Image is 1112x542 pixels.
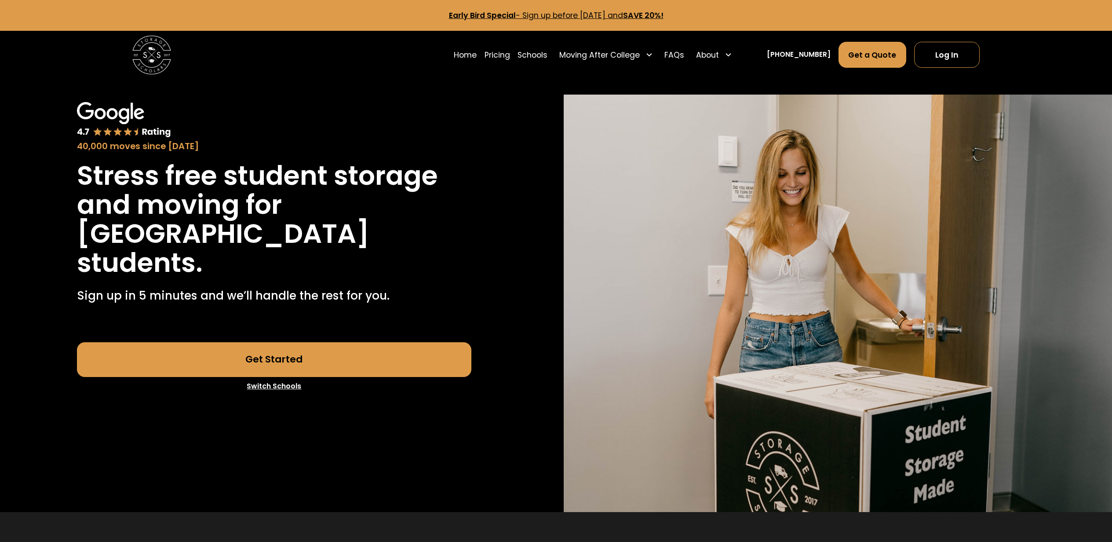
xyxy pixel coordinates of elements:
[132,36,171,74] img: Storage Scholars main logo
[449,10,516,21] strong: Early Bird Special
[564,95,1112,513] img: Storage Scholars will have everything waiting for you in your room when you arrive to campus.
[77,140,472,153] div: 40,000 moves since [DATE]
[914,42,980,68] a: Log In
[692,41,736,68] div: About
[77,287,390,304] p: Sign up in 5 minutes and we’ll handle the rest for you.
[454,41,477,68] a: Home
[555,41,657,68] div: Moving After College
[839,42,907,68] a: Get a Quote
[77,161,472,219] h1: Stress free student storage and moving for
[664,41,684,68] a: FAQs
[696,49,719,61] div: About
[77,102,171,138] img: Google 4.7 star rating
[518,41,547,68] a: Schools
[449,10,664,21] a: Early Bird Special- Sign up before [DATE] andSAVE 20%!
[77,248,203,277] h1: students.
[485,41,510,68] a: Pricing
[77,219,369,248] h1: [GEOGRAPHIC_DATA]
[77,342,472,377] a: Get Started
[132,36,171,74] a: home
[767,50,831,60] a: [PHONE_NUMBER]
[623,10,664,21] strong: SAVE 20%!
[559,49,640,61] div: Moving After College
[77,377,472,396] a: Switch Schools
